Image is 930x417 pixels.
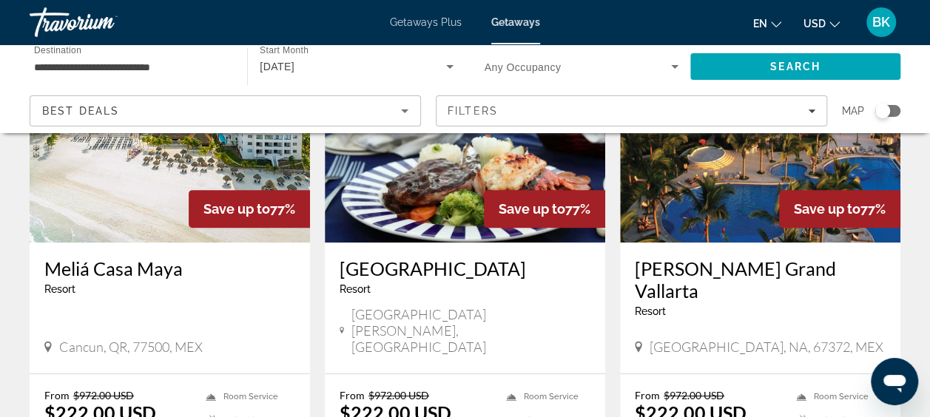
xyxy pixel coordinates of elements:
span: Room Service [223,392,278,401]
span: From [635,389,660,401]
div: 77% [484,190,605,228]
span: Save up to [794,201,860,217]
span: Save up to [499,201,565,217]
span: Filters [448,105,498,117]
span: Resort [340,283,371,295]
button: Change language [753,13,781,34]
a: Getaways Plus [390,16,462,28]
span: Room Service [814,392,869,401]
span: Search [770,61,821,72]
span: $972.00 USD [73,389,134,401]
span: Resort [635,305,666,317]
span: $972.00 USD [368,389,429,401]
span: Room Service [524,392,579,401]
mat-select: Sort by [42,102,408,120]
span: [GEOGRAPHIC_DATA], NA, 67372, MEX [650,339,883,355]
span: From [340,389,365,401]
span: en [753,18,767,30]
span: [DATE] [260,61,294,72]
span: BK [872,15,890,30]
button: User Menu [862,7,900,38]
span: USD [803,18,826,30]
a: Getaways [491,16,540,28]
span: Best Deals [42,105,119,117]
span: Any Occupancy [485,61,562,73]
input: Select destination [34,58,228,76]
span: $972.00 USD [664,389,724,401]
div: 77% [779,190,900,228]
span: Save up to [203,201,270,217]
button: Search [690,53,900,80]
span: From [44,389,70,401]
a: Travorium [30,3,178,41]
iframe: Button to launch messaging window [871,358,918,405]
span: Resort [44,283,75,295]
span: Cancun, QR, 77500, MEX [59,339,203,355]
button: Change currency [803,13,840,34]
span: [GEOGRAPHIC_DATA][PERSON_NAME], [GEOGRAPHIC_DATA] [351,306,590,355]
button: Filters [436,95,827,126]
a: [GEOGRAPHIC_DATA] [340,257,590,279]
a: Meliá Casa Maya [44,257,295,279]
span: Map [842,101,864,121]
span: Destination [34,45,81,55]
span: Start Month [260,46,309,55]
a: [PERSON_NAME] Grand Vallarta [635,257,886,302]
div: 77% [189,190,310,228]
